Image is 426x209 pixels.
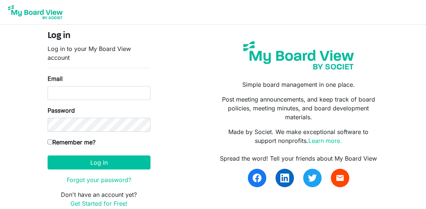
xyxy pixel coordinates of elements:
a: Forgot your password? [67,176,131,184]
label: Email [48,74,63,83]
p: Post meeting announcements, and keep track of board policies, meeting minutes, and board developm... [218,95,378,121]
label: Password [48,106,75,115]
span: email [336,174,344,182]
img: my-board-view-societ.svg [239,37,359,74]
input: Remember me? [48,140,52,144]
img: linkedin.svg [280,174,289,182]
p: Simple board management in one place. [218,80,378,89]
a: Get Started for Free! [70,200,128,207]
img: facebook.svg [253,174,262,182]
p: Made by Societ. We make exceptional software to support nonprofits. [218,127,378,145]
p: Don't have an account yet? [48,190,150,208]
label: Remember me? [48,138,96,147]
a: Learn more. [308,137,342,144]
button: Log in [48,155,150,169]
div: Spread the word! Tell your friends about My Board View [218,154,378,163]
p: Log in to your My Board View account [48,44,150,62]
img: twitter.svg [308,174,317,182]
a: email [331,169,349,187]
h4: Log in [48,31,150,41]
img: My Board View Logo [6,3,65,21]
